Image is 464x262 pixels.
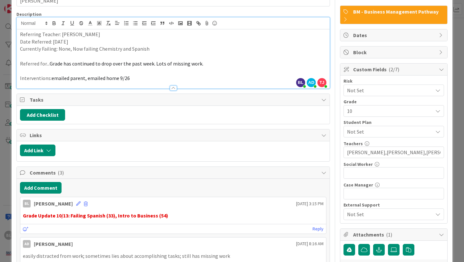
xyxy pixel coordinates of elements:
span: [DATE] 8:16 AM [296,240,324,247]
button: Add Link [20,145,55,156]
span: Not Set [347,128,433,136]
div: [PERSON_NAME] [34,240,73,248]
span: Attachments [353,231,436,238]
p: Currently Failing: None, Now failing Chemistry and Spanish [20,45,326,53]
div: External Support [343,203,444,207]
div: AD [23,240,31,248]
span: Description [16,11,42,17]
span: ( 1 ) [386,231,392,238]
div: Grade [343,99,444,104]
p: easily distracted from work; sometimes lies about accomplishing tasks; still has missing work [23,252,324,260]
p: Date Referred: [DATE] [20,38,326,45]
span: AD [307,78,316,87]
span: Links [30,131,318,139]
span: emailed parent, emailed home 9/26 [52,75,130,81]
span: [DATE] 3:15 PM [296,200,324,207]
span: Not Set [347,210,433,218]
strong: Grade Update 10/13: Failing Spanish (33), Intro to Business (54) [23,212,168,219]
span: Not Set [347,86,430,95]
p: Interventions: [20,75,326,82]
span: Block [353,48,436,56]
label: Teachers [343,141,363,146]
label: Case Manager [343,182,373,188]
div: Student Plan [343,120,444,125]
span: Grade has continued to drop over the past week. Lots of missing work. [50,60,203,67]
span: BL [296,78,305,87]
span: 10 [347,106,430,116]
span: Tasks [30,96,318,104]
label: Social Worker [343,161,373,167]
p: Referred for... [20,60,326,67]
span: Dates [353,31,436,39]
div: BL [23,200,31,207]
span: ( 2/7 ) [389,66,399,73]
div: Risk [343,79,444,83]
span: BM - Business Management Pathway [353,8,444,15]
button: Add Comment [20,182,62,194]
button: Add Checklist [20,109,65,121]
a: Reply [313,225,324,233]
span: Comments [30,169,318,176]
div: [PERSON_NAME] [34,200,73,207]
span: ( 3 ) [58,169,64,176]
span: TJ [317,78,326,87]
span: Custom Fields [353,65,436,73]
p: Referring Teacher: [PERSON_NAME] [20,31,326,38]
